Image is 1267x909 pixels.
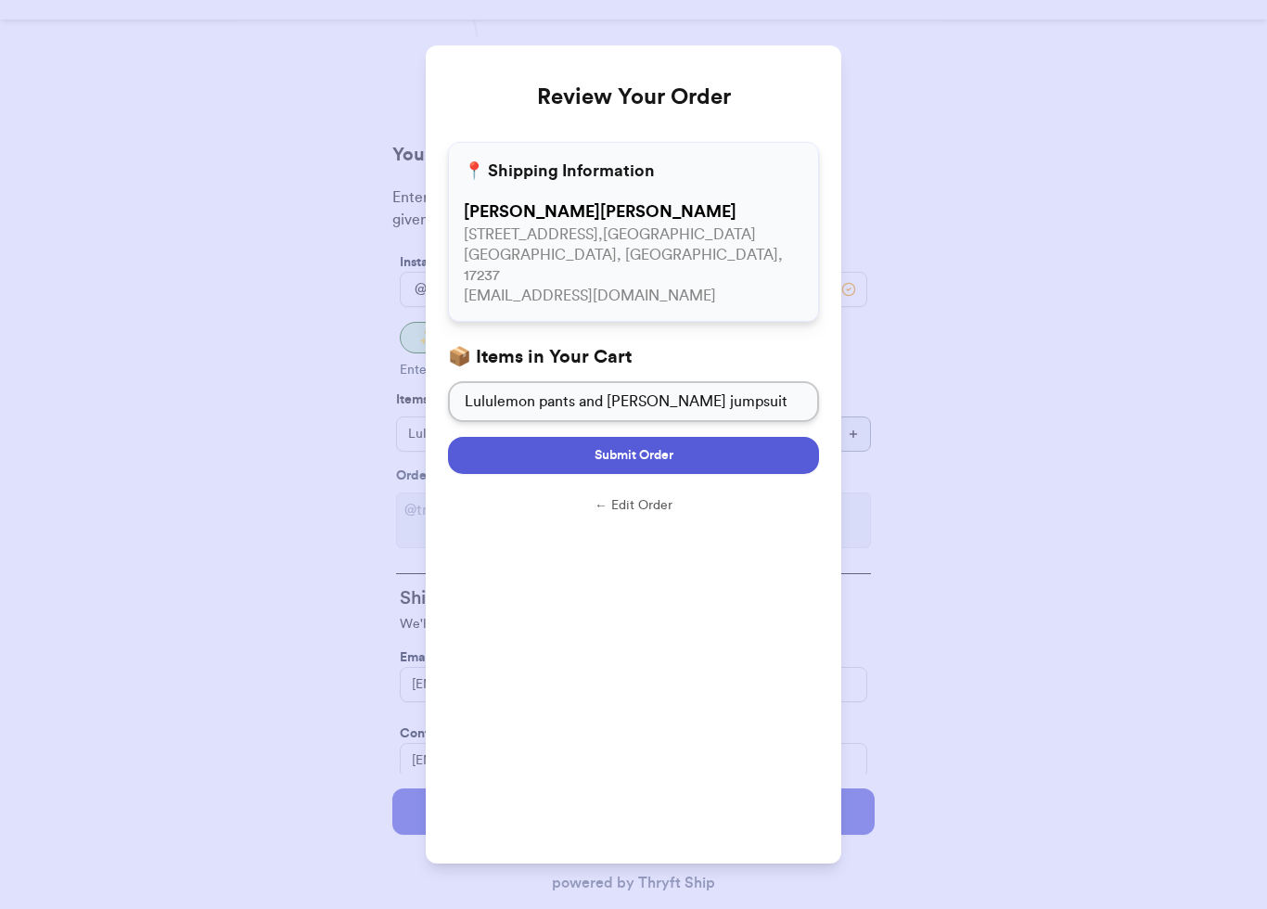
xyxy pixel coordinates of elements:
[464,203,600,220] span: [PERSON_NAME]
[595,446,673,465] span: Submit Order
[464,158,655,184] h3: 📍 Shipping Information
[464,286,803,306] p: [EMAIL_ADDRESS][DOMAIN_NAME]
[448,68,819,127] h2: Review Your Order
[465,390,802,413] p: Lululemon pants and [PERSON_NAME] jumpsuit
[464,245,803,286] p: [GEOGRAPHIC_DATA], [GEOGRAPHIC_DATA], 17237
[464,227,598,242] span: [STREET_ADDRESS]
[448,437,819,474] button: Submit Order
[600,203,736,220] span: [PERSON_NAME]
[448,344,819,370] h3: 📦 Items in Your Cart
[598,227,756,242] span: , [GEOGRAPHIC_DATA]
[448,496,819,515] button: ← Edit Order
